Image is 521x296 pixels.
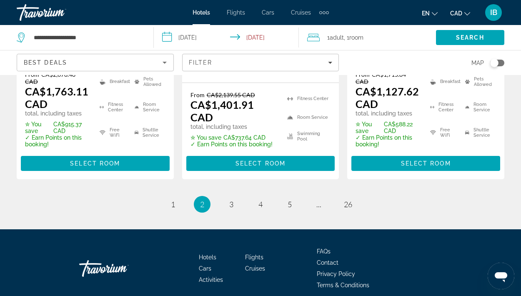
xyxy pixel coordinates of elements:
[130,71,165,92] li: Pets Allowed
[283,129,331,143] li: Swimming Pool
[488,263,514,289] iframe: Button to launch messaging window
[235,160,286,167] span: Select Room
[95,71,130,92] li: Breakfast
[17,2,100,23] a: Travorium
[33,31,141,44] input: Search hotel destination
[490,8,497,17] span: IB
[317,248,331,255] a: FAQs
[344,32,363,43] span: , 1
[356,110,420,117] p: total, including taxes
[426,96,461,118] li: Fitness Center
[316,200,321,209] span: ...
[283,110,331,125] li: Room Service
[299,25,436,50] button: Travelers: 1 adult, 0 children
[317,271,355,277] a: Privacy Policy
[130,122,165,143] li: Shuttle Service
[17,196,504,213] nav: Pagination
[190,141,277,148] p: ✓ Earn Points on this booking!
[227,9,245,16] a: Flights
[25,71,75,85] del: CA$2,678.48 CAD
[356,121,420,134] p: CA$588.22 CAD
[199,276,223,283] a: Activities
[291,9,311,16] a: Cruises
[24,59,67,66] span: Best Deals
[356,85,419,110] ins: CA$1,127.62 CAD
[24,58,167,68] mat-select: Sort by
[95,96,130,118] li: Fitness Center
[25,134,89,148] p: ✓ Earn Points on this booking!
[483,4,504,21] button: User Menu
[171,200,175,209] span: 1
[401,160,451,167] span: Select Room
[317,259,338,266] a: Contact
[25,121,51,134] span: ✮ You save
[186,158,335,167] a: Select Room
[330,34,344,41] span: Adult
[190,134,277,141] p: CA$737.64 CAD
[344,200,352,209] span: 26
[283,91,331,106] li: Fitness Center
[190,123,277,130] p: total, including taxes
[484,59,504,67] button: Toggle map
[351,156,500,171] button: Select Room
[189,59,213,66] span: Filter
[25,85,88,110] ins: CA$1,763.11 CAD
[461,71,496,92] li: Pets Allowed
[186,156,335,171] button: Select Room
[436,30,504,45] button: Search
[422,10,430,17] span: en
[25,121,89,134] p: CA$915.37 CAD
[426,122,461,143] li: Free WiFi
[450,10,462,17] span: CAD
[349,34,363,41] span: Room
[422,7,438,19] button: Change language
[356,71,406,85] del: CA$1,715.84 CAD
[262,9,274,16] a: Cars
[154,25,299,50] button: Select check in and out date
[199,254,216,261] a: Hotels
[245,265,265,272] a: Cruises
[193,9,210,16] a: Hotels
[461,122,496,143] li: Shuttle Service
[461,96,496,118] li: Room Service
[21,156,170,171] button: Select Room
[327,32,344,43] span: 1
[471,57,484,69] span: Map
[319,6,329,19] button: Extra navigation items
[200,200,204,209] span: 2
[21,158,170,167] a: Select Room
[25,110,89,117] p: total, including taxes
[258,200,263,209] span: 4
[199,265,211,272] a: Cars
[351,158,500,167] a: Select Room
[130,96,165,118] li: Room Service
[245,254,263,261] a: Flights
[450,7,470,19] button: Change currency
[456,34,484,41] span: Search
[426,71,461,92] li: Breakfast
[95,122,130,143] li: Free WiFi
[79,256,163,281] a: Go Home
[356,134,420,148] p: ✓ Earn Points on this booking!
[190,134,221,141] span: ✮ You save
[190,98,254,123] ins: CA$1,401.91 CAD
[182,54,339,71] button: Filters
[317,282,369,288] span: Terms & Conditions
[356,121,382,134] span: ✮ You save
[207,91,255,98] del: CA$2,139.55 CAD
[288,200,292,209] span: 5
[229,200,233,209] span: 3
[190,91,205,98] span: From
